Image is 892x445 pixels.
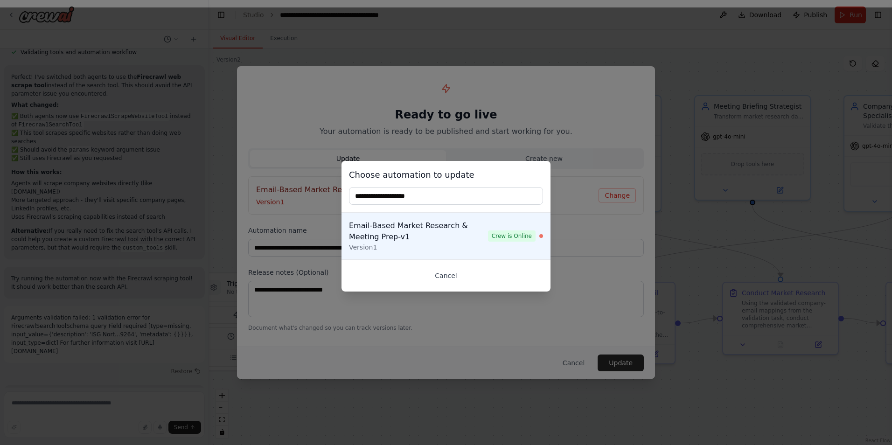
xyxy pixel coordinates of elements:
[488,230,536,242] span: Crew is Online
[349,168,543,181] h3: Choose automation to update
[349,243,488,252] div: Version 1
[349,220,488,243] div: Email-Based Market Research & Meeting Prep-v1
[349,267,543,284] button: Cancel
[341,213,551,259] button: Email-Based Market Research & Meeting Prep-v1Version1Crew is Online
